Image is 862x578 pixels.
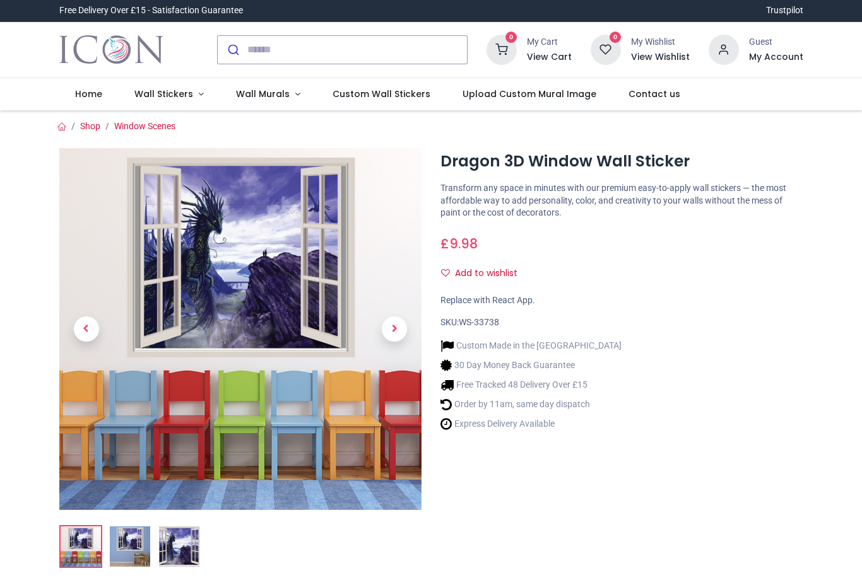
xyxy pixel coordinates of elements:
[74,316,99,342] span: Previous
[591,43,621,54] a: 0
[610,32,622,43] sup: 0
[505,32,517,43] sup: 0
[220,78,316,111] a: Wall Murals
[159,526,199,567] img: WS-33738-03
[459,317,499,327] span: WS-33738
[449,234,478,253] span: 9.98
[440,151,803,172] h1: Dragon 3D Window Wall Sticker
[766,4,803,17] a: Trustpilot
[59,202,114,456] a: Previous
[367,202,422,456] a: Next
[463,88,596,100] span: Upload Custom Mural Image
[440,398,622,411] li: Order by 11am, same day dispatch
[218,36,247,64] button: Submit
[382,316,407,342] span: Next
[631,36,690,49] div: My Wishlist
[75,88,102,100] span: Home
[59,32,163,67] img: Icon Wall Stickers
[440,359,622,372] li: 30 Day Money Back Guarantee
[236,88,290,100] span: Wall Murals
[440,339,622,352] li: Custom Made in the [GEOGRAPHIC_DATA]
[440,294,803,307] div: Replace with React App.
[487,43,517,54] a: 0
[59,148,422,511] img: Dragon 3D Window Wall Sticker
[61,526,101,567] img: Dragon 3D Window Wall Sticker
[440,234,478,253] span: £
[134,88,193,100] span: Wall Stickers
[59,32,163,67] a: Logo of Icon Wall Stickers
[440,378,622,391] li: Free Tracked 48 Delivery Over £15
[629,88,680,100] span: Contact us
[440,182,803,219] p: Transform any space in minutes with our premium easy-to-apply wall stickers — the most affordable...
[440,316,803,329] div: SKU:
[749,36,803,49] div: Guest
[441,269,450,277] i: Add to wishlist
[80,121,100,131] a: Shop
[333,88,430,100] span: Custom Wall Stickers
[749,51,803,64] a: My Account
[110,526,150,567] img: WS-33738-02
[59,4,243,17] div: Free Delivery Over £15 - Satisfaction Guarantee
[631,51,690,64] a: View Wishlist
[119,78,220,111] a: Wall Stickers
[114,121,175,131] a: Window Scenes
[440,263,528,284] button: Add to wishlistAdd to wishlist
[440,417,622,431] li: Express Delivery Available
[527,36,572,49] div: My Cart
[527,51,572,64] a: View Cart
